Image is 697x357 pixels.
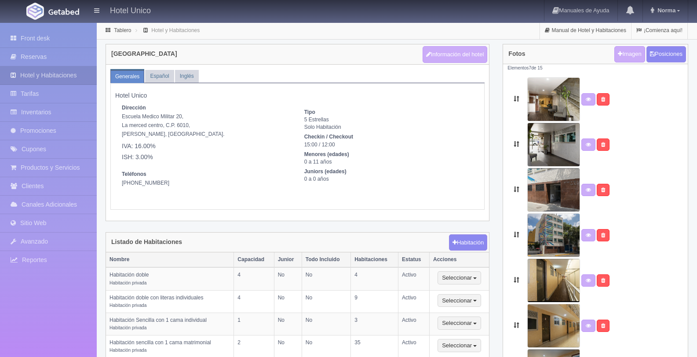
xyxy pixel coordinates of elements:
[109,280,146,285] small: Habitación privada
[438,294,481,307] button: Seleccionar
[423,46,488,63] button: Información del hotel
[234,313,274,335] td: 1
[351,313,398,335] td: 3
[527,123,580,167] img: 651_8409.png
[507,66,542,70] small: Elementos de 15
[48,8,79,15] img: Getabed
[351,252,398,267] th: Habitaciones
[351,267,398,290] td: 4
[398,290,430,313] td: Activo
[302,290,350,313] td: No
[304,141,474,149] dd: 15:00 / 12:00
[398,252,430,267] th: Estatus
[106,290,234,313] td: Habitación doble con literas individuales
[145,70,174,83] a: Español
[527,213,580,257] img: 651_8405.png
[398,267,430,290] td: Activo
[304,151,474,158] dt: Menores (edades)
[304,109,474,116] dt: Tipo
[151,27,200,33] a: Hotel y Habitaciones
[527,259,580,302] img: 651_8406.png
[508,51,525,57] h4: Fotos
[302,313,350,335] td: No
[175,70,199,83] a: Inglés
[304,133,474,141] dt: Checkin / Checkout
[122,154,291,160] h5: ISH: 3.00%
[234,290,274,313] td: 4
[527,77,580,121] img: 651_8410.png
[274,290,302,313] td: No
[631,22,687,39] a: ¡Comienza aquí!
[304,116,474,131] dd: 5 Estrellas Solo Habitación
[430,252,489,267] th: Acciones
[111,51,177,57] h4: [GEOGRAPHIC_DATA]
[449,234,487,251] button: Habitación
[529,66,531,70] span: 7
[646,46,686,62] button: Posiciones
[114,27,131,33] a: Tablero
[438,317,481,330] button: Seleccionar
[122,143,291,149] h5: IVA: 16.00%
[106,267,234,290] td: Habitación doble
[527,304,580,348] img: 651_8407.png
[527,168,580,212] img: 651_8404.png
[109,348,146,353] small: Habitación privada
[304,158,474,166] dd: 0 a 11 años
[351,290,398,313] td: 9
[109,303,146,308] small: Habitación privada
[122,105,146,111] strong: Dirección
[274,252,302,267] th: Junior
[274,267,302,290] td: No
[122,170,291,196] address: [PHONE_NUMBER]
[26,3,44,20] img: Getabed
[234,267,274,290] td: 4
[540,22,631,39] a: Manual de Hotel y Habitaciones
[304,168,474,175] dt: Juniors (edades)
[614,46,645,62] a: Imagen
[122,171,146,177] strong: Teléfonos
[398,313,430,335] td: Activo
[111,239,182,245] h4: Listado de Habitaciones
[304,175,474,183] dd: 0 a 0 años
[302,267,350,290] td: No
[110,4,151,15] h4: Hotel Unico
[234,252,274,267] th: Capacidad
[122,103,291,161] address: Escuela Medico Militar 20, La merced centro, C.P. 6010, [PERSON_NAME], [GEOGRAPHIC_DATA].
[109,325,146,330] small: Habitación privada
[110,70,144,83] a: Generales
[655,7,675,14] span: Norma
[115,92,480,99] h5: Hotel Unico
[274,313,302,335] td: No
[302,252,350,267] th: Todo Incluido
[438,271,481,284] button: Seleccionar
[106,252,234,267] th: Nombre
[438,339,481,352] button: Seleccionar
[106,313,234,335] td: Habitación Sencilla con 1 cama individual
